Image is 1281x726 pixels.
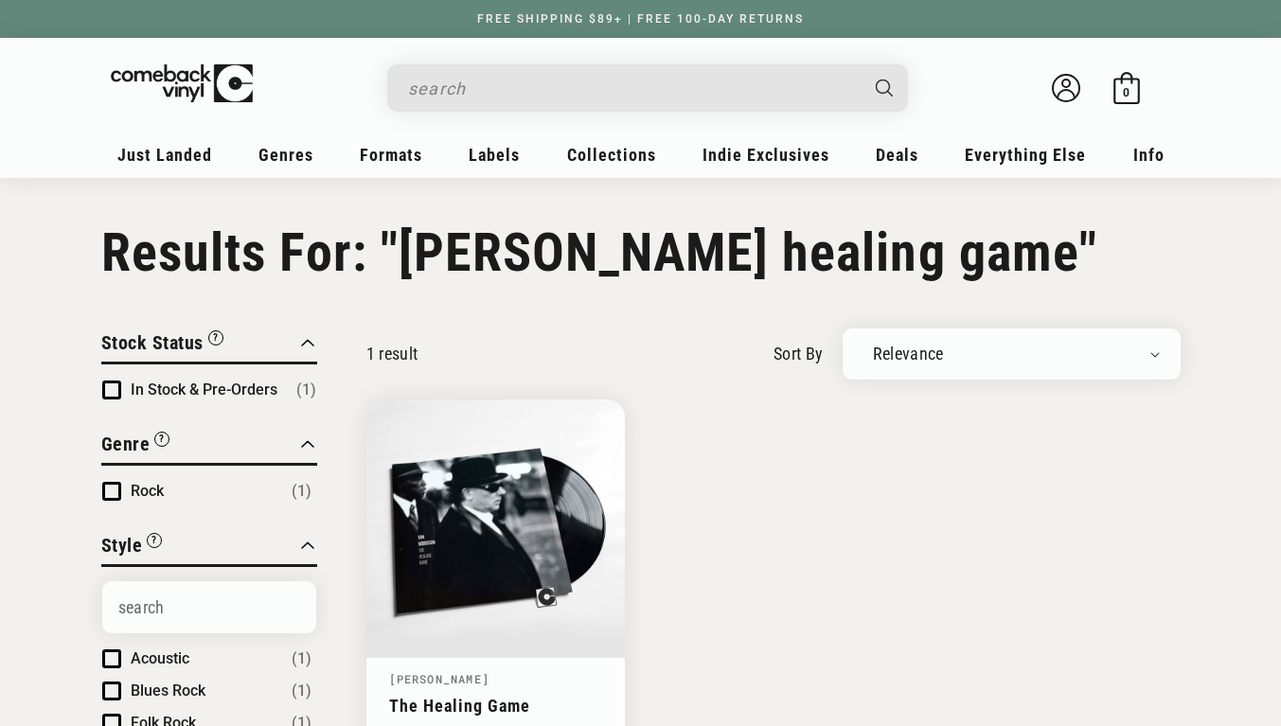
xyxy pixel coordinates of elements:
[389,671,490,686] a: [PERSON_NAME]
[360,145,422,165] span: Formats
[101,328,223,362] button: Filter by Stock Status
[258,145,313,165] span: Genres
[774,341,824,366] label: sort by
[131,381,277,398] span: In Stock & Pre-Orders
[366,344,418,363] p: 1 result
[131,682,205,699] span: Blues Rock
[101,531,163,564] button: Filter by Style
[1123,85,1130,99] span: 0
[387,64,908,112] div: Search
[296,379,316,401] span: Number of products: (1)
[101,221,1181,284] h1: Results For: "[PERSON_NAME] healing game"
[469,145,520,165] span: Labels
[965,145,1086,165] span: Everything Else
[567,145,656,165] span: Collections
[131,482,164,500] span: Rock
[876,145,918,165] span: Deals
[101,433,151,455] span: Genre
[1133,145,1165,165] span: Info
[292,480,311,503] span: Number of products: (1)
[131,649,189,667] span: Acoustic
[101,534,143,557] span: Style
[859,64,910,112] button: Search
[292,680,311,702] span: Number of products: (1)
[102,581,316,633] input: Search Options
[458,12,823,26] a: FREE SHIPPING $89+ | FREE 100-DAY RETURNS
[389,696,602,716] a: The Healing Game
[703,145,829,165] span: Indie Exclusives
[117,145,212,165] span: Just Landed
[292,647,311,670] span: Number of products: (1)
[408,69,857,108] input: search
[101,331,204,354] span: Stock Status
[101,430,170,463] button: Filter by Genre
